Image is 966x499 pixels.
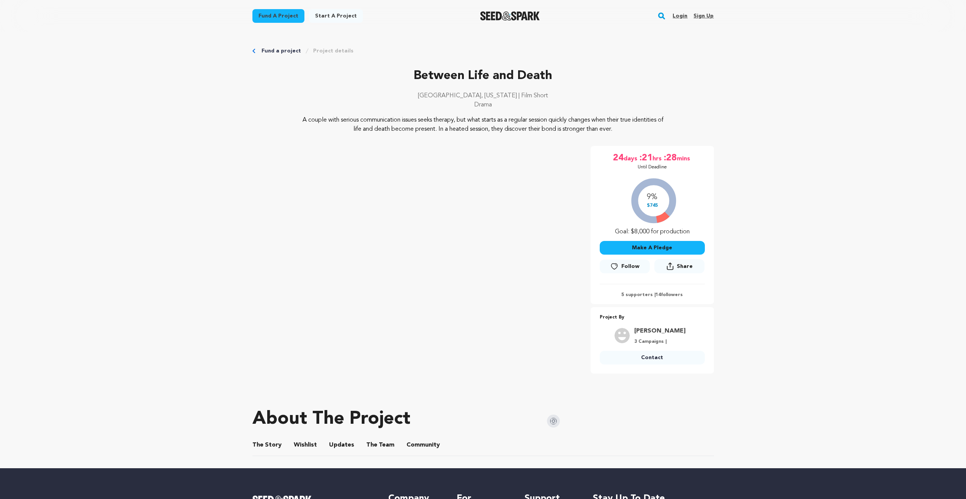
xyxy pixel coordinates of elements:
[656,293,661,297] span: 14
[366,440,394,450] span: Team
[600,292,705,298] p: 5 supporters | followers
[654,259,704,273] button: Share
[634,339,685,345] p: 3 Campaigns |
[613,152,624,164] span: 24
[654,259,704,276] span: Share
[480,11,540,21] img: Seed&Spark Logo Dark Mode
[638,164,667,170] p: Until Deadline
[639,152,652,164] span: :21
[600,260,650,273] a: Follow
[262,47,301,55] a: Fund a project
[252,47,714,55] div: Breadcrumb
[615,328,630,343] img: user.png
[252,67,714,85] p: Between Life and Death
[298,116,668,134] p: A couple with serious communication issues seeks therapy, but what starts as a regular session qu...
[366,440,377,450] span: The
[677,152,692,164] span: mins
[600,351,705,364] a: Contact
[677,263,693,270] span: Share
[663,152,677,164] span: :28
[252,91,714,100] p: [GEOGRAPHIC_DATA], [US_STATE] | Film Short
[480,11,540,21] a: Seed&Spark Homepage
[693,10,714,22] a: Sign up
[600,241,705,255] button: Make A Pledge
[634,326,685,336] a: Goto VandeWalker Nicole profile
[294,440,317,450] span: Wishlist
[407,440,440,450] span: Community
[624,152,639,164] span: days
[547,415,560,428] img: Seed&Spark Instagram Icon
[313,47,353,55] a: Project details
[329,440,354,450] span: Updates
[252,440,282,450] span: Story
[673,10,687,22] a: Login
[309,9,363,23] a: Start a project
[621,263,640,270] span: Follow
[252,9,304,23] a: Fund a project
[600,313,705,322] p: Project By
[252,440,263,450] span: The
[252,100,714,109] p: Drama
[652,152,663,164] span: hrs
[252,410,410,428] h1: About The Project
